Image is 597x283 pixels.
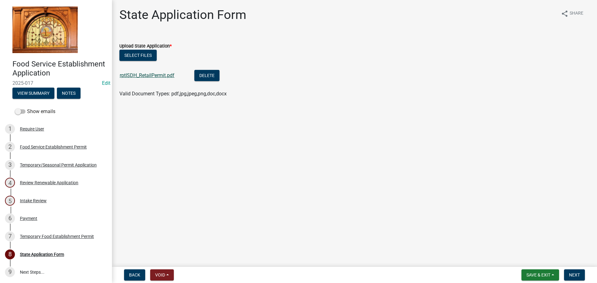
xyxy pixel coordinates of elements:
div: Food Service Establishment Permit [20,145,87,149]
a: Edit [102,80,110,86]
div: State Application Form [20,252,64,257]
span: 2025-017 [12,80,99,86]
i: share [561,10,568,17]
button: Notes [57,88,81,99]
div: 9 [5,267,15,277]
div: 2 [5,142,15,152]
button: Select files [119,50,157,61]
div: Temporary Food Establishment Permit [20,234,94,239]
div: Review Renewable Application [20,180,78,185]
a: rptISDH_RetailPermit.pdf [120,72,174,78]
span: Save & Exit [526,272,550,277]
button: Delete [194,70,220,81]
div: 3 [5,160,15,170]
span: Share [570,10,583,17]
button: Next [564,269,585,281]
div: 7 [5,231,15,241]
div: 4 [5,178,15,188]
label: Upload State Application [119,44,172,48]
label: Show emails [15,108,55,115]
div: Temporary/Seasonal Permit Application [20,163,97,167]
button: Back [124,269,145,281]
button: View Summary [12,88,54,99]
wm-modal-confirm: Delete Document [194,73,220,79]
button: Save & Exit [521,269,559,281]
wm-modal-confirm: Notes [57,91,81,96]
button: Void [150,269,174,281]
span: Valid Document Types: pdf,jpg,jpeg,png,doc,docx [119,91,227,97]
div: 1 [5,124,15,134]
h1: State Application Form [119,7,246,22]
img: Jasper County, Indiana [12,7,78,53]
div: Intake Review [20,199,47,203]
div: 6 [5,213,15,223]
div: Payment [20,216,37,221]
div: Require User [20,127,44,131]
wm-modal-confirm: Edit Application Number [102,80,110,86]
span: Void [155,272,165,277]
span: Back [129,272,140,277]
h4: Food Service Establishment Application [12,60,107,78]
div: 8 [5,249,15,259]
wm-modal-confirm: Summary [12,91,54,96]
div: 5 [5,196,15,206]
button: shareShare [556,7,588,20]
span: Next [569,272,580,277]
